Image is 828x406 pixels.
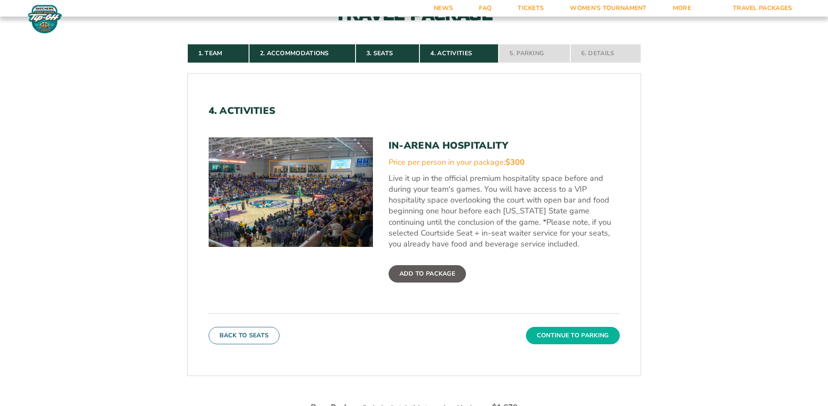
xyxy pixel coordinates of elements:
[389,173,620,250] p: Live it up in the official premium hospitality space before and during your team's games. You wil...
[526,327,620,344] button: Continue To Parking
[187,44,249,63] a: 1. Team
[389,265,466,283] label: Add To Package
[26,4,64,34] img: Fort Myers Tip-Off
[209,137,373,247] img: In-Arena Hospitality
[505,157,525,167] span: $300
[389,140,620,151] h3: In-Arena Hospitality
[209,327,280,344] button: Back To Seats
[356,44,419,63] a: 3. Seats
[249,44,356,63] a: 2. Accommodations
[389,157,620,168] div: Price per person in your package:
[209,105,620,116] h2: 4. Activities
